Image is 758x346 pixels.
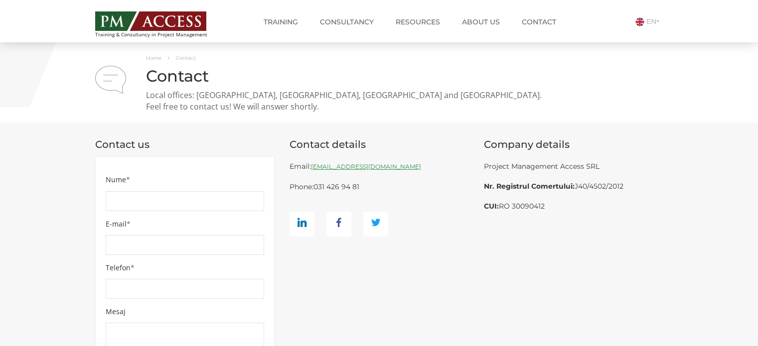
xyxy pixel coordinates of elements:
[313,182,359,191] a: 031 426 94 81
[176,55,196,61] span: Contact
[95,32,226,37] span: Training & Consultancy in Project Management
[484,182,575,191] b: Nr. Registrul Comertului:
[455,12,507,32] a: About us
[146,55,161,61] a: Home
[256,12,305,32] a: Training
[484,137,663,152] p: Company details
[95,137,275,152] p: Contact us
[635,17,663,26] a: EN
[106,175,130,184] label: Nume
[95,8,226,37] a: Training & Consultancy in Project Management
[388,12,448,32] a: Resources
[290,156,469,236] div: Email: Phone:
[95,90,663,113] p: Local offices: [GEOGRAPHIC_DATA], [GEOGRAPHIC_DATA], [GEOGRAPHIC_DATA] and [GEOGRAPHIC_DATA]. Fee...
[311,163,421,170] a: [EMAIL_ADDRESS][DOMAIN_NAME]
[290,137,469,152] p: Contact details
[635,17,644,26] img: Engleza
[106,220,131,229] label: E-mail
[95,66,126,94] img: contact.png
[484,202,499,211] b: CUI:
[95,11,206,31] img: PM ACCESS - Echipa traineri si consultanti certificati PMP: Narciss Popescu, Mihai Olaru, Monica ...
[484,156,663,216] div: Project Management Access SRL J40/4502/2012 RO 30090412
[95,67,663,85] h1: Contact
[514,12,564,32] a: Contact
[106,307,126,316] label: Mesaj
[312,12,381,32] a: Consultancy
[106,263,135,272] label: Telefon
